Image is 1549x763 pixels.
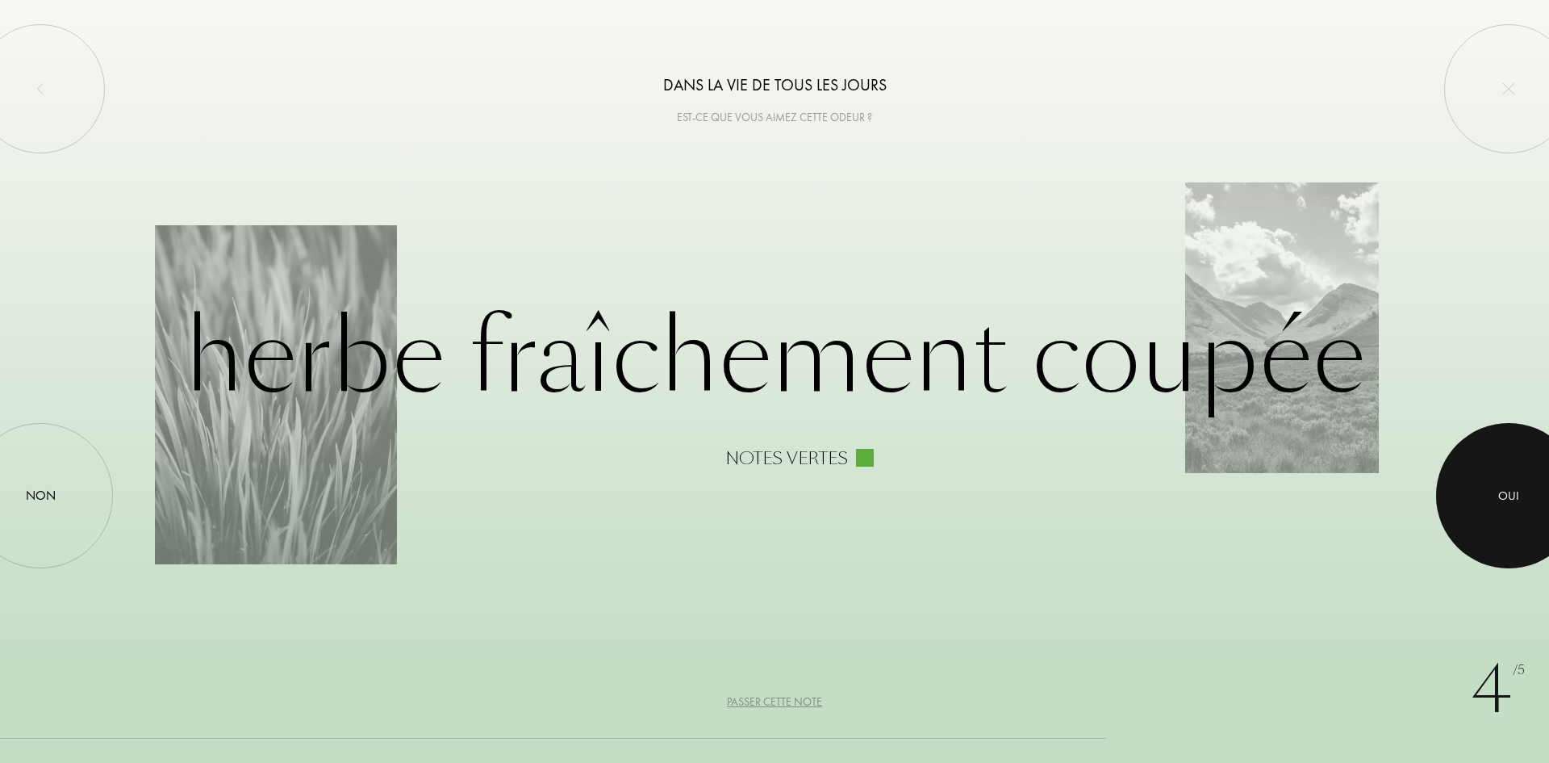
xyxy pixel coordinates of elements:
div: Passer cette note [727,694,822,711]
img: left_onboard.svg [34,82,47,95]
div: Herbe fraîchement coupée [155,296,1394,468]
div: 4 [1471,642,1525,739]
span: /5 [1513,661,1525,680]
div: Non [26,486,56,505]
img: quit_onboard.svg [1502,82,1515,95]
div: Oui [1498,487,1519,505]
div: Notes vertes [725,449,848,468]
